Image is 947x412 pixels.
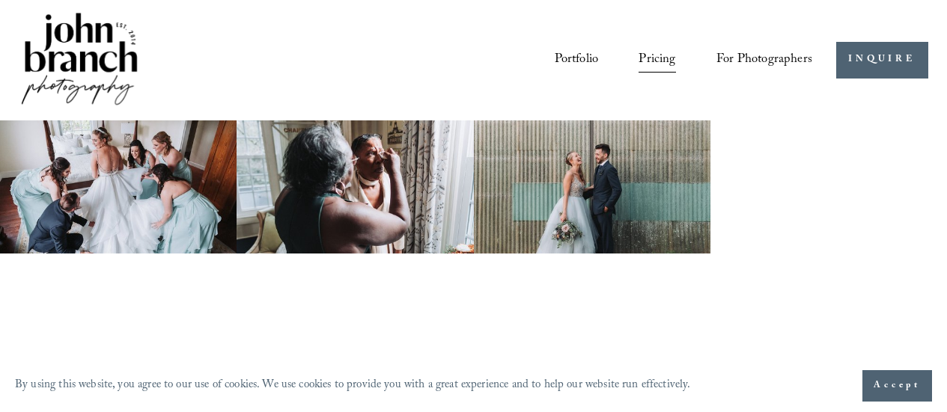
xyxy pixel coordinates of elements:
p: By using this website, you agree to our use of cookies. We use cookies to provide you with a grea... [15,375,691,397]
img: John Branch IV Photography [19,10,140,111]
a: Portfolio [555,46,599,73]
a: folder dropdown [716,46,812,73]
span: Accept [874,378,921,393]
button: Accept [862,370,932,402]
a: INQUIRE [836,42,928,79]
a: Pricing [639,46,675,73]
img: Woman applying makeup to another woman near a window with floral curtains and autumn flowers. [237,120,473,254]
img: A bride and groom standing together, laughing, with the bride holding a bouquet in front of a cor... [474,120,710,254]
span: For Photographers [716,48,812,73]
